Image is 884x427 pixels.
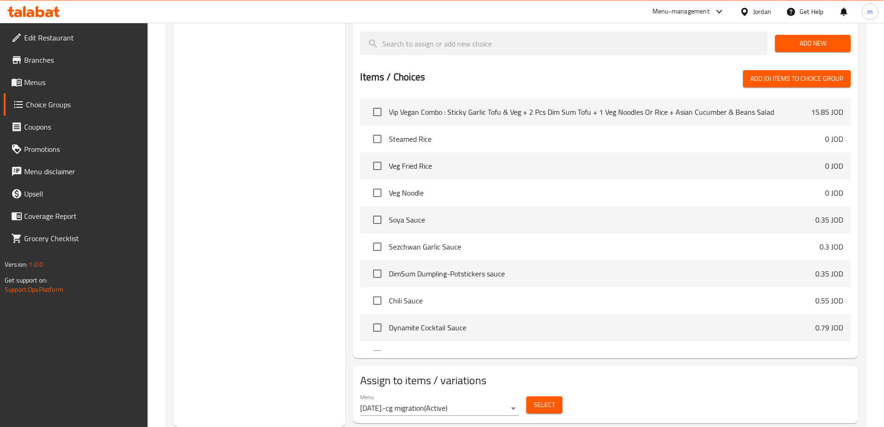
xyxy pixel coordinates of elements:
[360,401,519,416] div: [DATE].-cg migration(Active)
[5,283,64,296] a: Support.OpsPlatform
[4,183,148,205] a: Upsell
[389,214,815,225] span: Soya Sauce
[753,7,771,17] div: Jordan
[24,166,140,177] span: Menu disclaimer
[389,160,825,171] span: Veg Fried Rice
[24,233,140,244] span: Grocery Checklist
[360,394,374,400] label: Menu
[825,133,843,145] p: 0 JOD
[389,295,815,306] span: Chili Sauce
[389,322,815,333] span: Dynamite Cocktail Sauce
[782,38,843,49] span: Add New
[360,373,851,388] h2: Assign to items / variations
[368,129,387,149] span: Select choice
[743,70,851,87] button: Add (0) items to choice group
[815,322,843,333] p: 0.79 JOD
[4,205,148,227] a: Coverage Report
[360,70,425,84] h2: Items / Choices
[389,241,819,252] span: Sezchwan Garlic Sauce
[5,274,47,286] span: Get support on:
[534,399,555,411] span: Select
[360,32,768,55] input: search
[4,49,148,71] a: Branches
[389,106,811,118] span: Vip Vegan Combo : Sticky Garlic Tofu & Veg + 2 Pcs Dim Sum Tofu + 1 Veg Noodles Or Rice + Asian C...
[29,258,43,270] span: 1.0.0
[24,54,140,66] span: Branches
[24,77,140,88] span: Menus
[5,258,27,270] span: Version:
[825,160,843,171] p: 0 JOD
[389,187,825,198] span: Veg Noodle
[24,144,140,155] span: Promotions
[368,345,387,364] span: Select choice
[368,156,387,176] span: Select choice
[4,26,148,49] a: Edit Restaurant
[815,349,843,360] p: 0.65 JOD
[26,99,140,110] span: Choice Groups
[652,6,710,17] div: Menu-management
[4,227,148,250] a: Grocery Checklist
[368,264,387,283] span: Select choice
[4,71,148,93] a: Menus
[815,295,843,306] p: 0.55 JOD
[811,106,843,118] p: 15.85 JOD
[368,183,387,203] span: Select choice
[815,214,843,225] p: 0.35 JOD
[24,32,140,43] span: Edit Restaurant
[24,121,140,132] span: Coupons
[4,93,148,116] a: Choice Groups
[750,73,843,85] span: Add (0) items to choice group
[389,133,825,145] span: Steamed Rice
[368,318,387,337] span: Select choice
[368,210,387,230] span: Select choice
[825,187,843,198] p: 0 JOD
[815,268,843,279] p: 0.35 JOD
[368,237,387,256] span: Select choice
[4,160,148,183] a: Menu disclaimer
[867,7,873,17] span: m
[24,188,140,199] span: Upsell
[4,138,148,160] a: Promotions
[389,268,815,279] span: DimSum Dumpling-Potstickers sauce
[775,35,851,52] button: Add New
[389,349,815,360] span: Sweet & Sour Sauce
[368,102,387,122] span: Select choice
[368,291,387,310] span: Select choice
[4,116,148,138] a: Coupons
[526,396,562,414] button: Select
[24,210,140,222] span: Coverage Report
[819,241,843,252] p: 0.3 JOD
